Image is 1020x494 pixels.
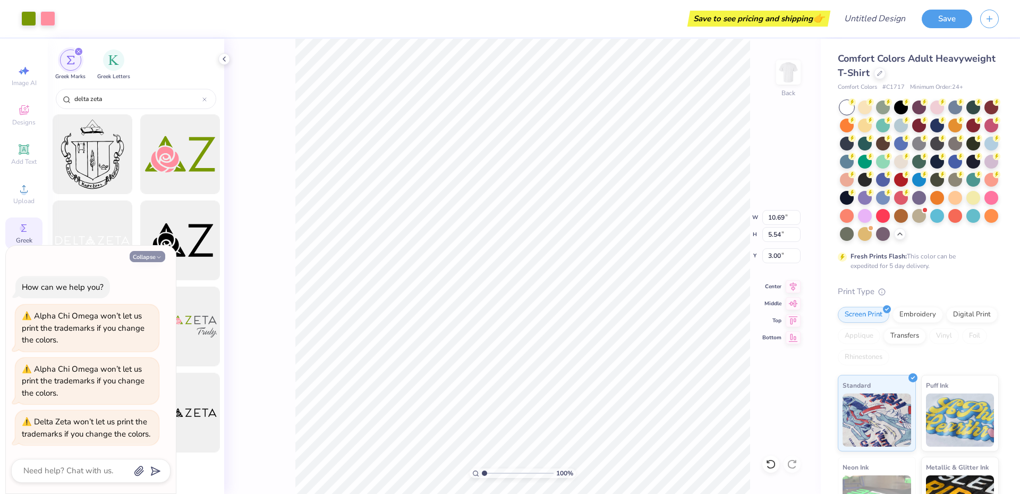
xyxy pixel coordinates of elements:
span: Greek [16,236,32,245]
div: Transfers [883,328,926,344]
span: Add Text [11,157,37,166]
strong: Fresh Prints Flash: [851,252,907,261]
span: Center [762,283,781,290]
div: Screen Print [838,307,889,323]
span: # C1717 [882,83,905,92]
img: Standard [843,393,911,447]
div: Embroidery [892,307,943,323]
div: filter for Greek Marks [55,49,86,81]
span: Image AI [12,79,37,87]
div: Alpha Chi Omega won’t let us print the trademarks if you change the colors. [22,364,144,398]
div: Delta Zeta won’t let us print the trademarks if you change the colors. [22,416,150,439]
div: Digital Print [946,307,998,323]
span: Puff Ink [926,380,948,391]
span: Comfort Colors [838,83,877,92]
span: Bottom [762,334,781,341]
span: Comfort Colors Adult Heavyweight T-Shirt [838,52,996,79]
span: Metallic & Glitter Ink [926,462,989,473]
div: How can we help you? [22,282,104,292]
span: Greek Letters [97,73,130,81]
img: Greek Marks Image [66,56,75,64]
img: Greek Letters Image [108,55,119,65]
div: Alpha Chi Omega won’t let us print the trademarks if you change the colors. [22,311,144,345]
span: Standard [843,380,871,391]
div: Applique [838,328,880,344]
span: Greek Marks [55,73,86,81]
div: Back [781,88,795,98]
div: Print Type [838,286,999,298]
img: Puff Ink [926,393,994,447]
span: Top [762,317,781,324]
span: 100 % [556,468,573,478]
input: Try "Alpha" [73,94,202,104]
div: This color can be expedited for 5 day delivery. [851,252,981,271]
span: Minimum Order: 24 + [910,83,963,92]
div: Rhinestones [838,349,889,365]
span: Designs [12,118,36,127]
div: Save to see pricing and shipping [690,11,828,27]
button: filter button [55,49,86,81]
span: Upload [13,197,35,205]
span: Middle [762,300,781,307]
div: Vinyl [929,328,959,344]
img: Back [778,62,799,83]
button: Collapse [130,251,165,262]
div: filter for Greek Letters [97,49,130,81]
button: filter button [97,49,130,81]
input: Untitled Design [836,8,914,29]
div: Foil [962,328,987,344]
button: Save [922,10,972,28]
span: Neon Ink [843,462,869,473]
span: 👉 [813,12,824,24]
